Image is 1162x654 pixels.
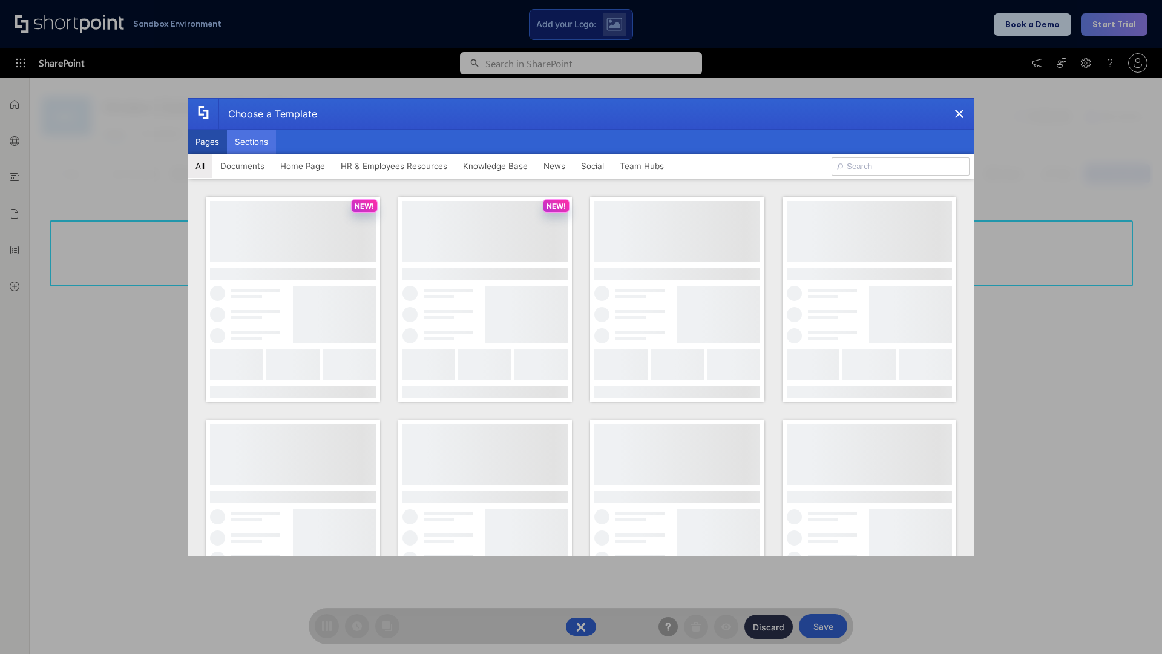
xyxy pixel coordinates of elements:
button: Team Hubs [612,154,672,178]
button: HR & Employees Resources [333,154,455,178]
div: Choose a Template [218,99,317,129]
p: NEW! [355,202,374,211]
button: Social [573,154,612,178]
iframe: Chat Widget [1101,596,1162,654]
button: News [536,154,573,178]
button: Sections [227,130,276,154]
button: Knowledge Base [455,154,536,178]
button: Home Page [272,154,333,178]
p: NEW! [547,202,566,211]
button: Pages [188,130,227,154]
button: All [188,154,212,178]
input: Search [832,157,970,176]
button: Documents [212,154,272,178]
div: template selector [188,98,974,556]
